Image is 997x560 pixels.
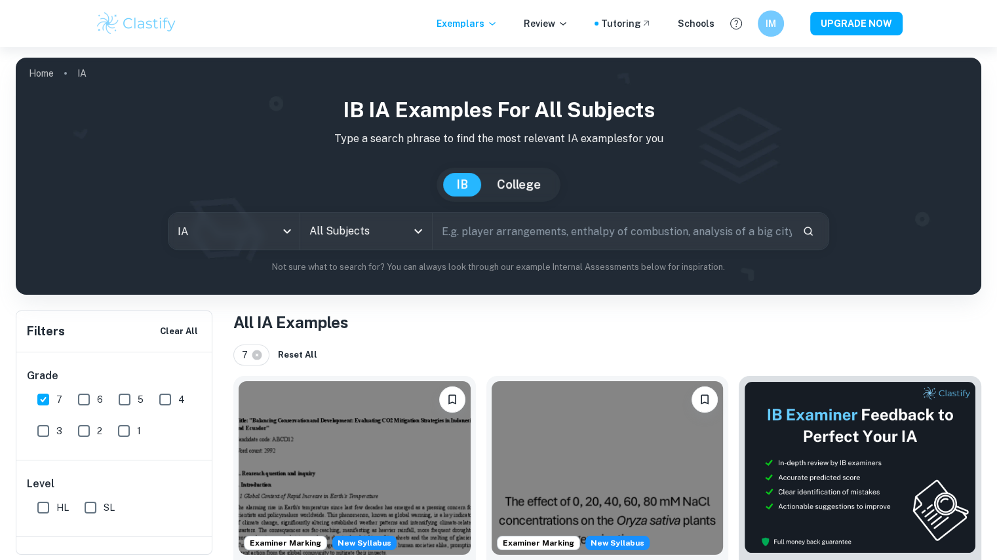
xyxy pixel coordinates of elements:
[56,500,69,515] span: HL
[275,345,321,365] button: Reset All
[492,381,724,555] img: ESS IA example thumbnail: To what extent do diPerent NaCl concentr
[29,64,54,83] a: Home
[97,392,103,407] span: 6
[744,381,976,553] img: Thumbnail
[484,173,554,196] button: College
[810,12,903,35] button: UPGRADE NOW
[437,16,498,31] p: Exemplars
[332,536,397,550] div: Starting from the May 2026 session, the ESS IA requirements have changed. We created this exempla...
[95,10,178,37] img: Clastify logo
[137,424,141,438] span: 1
[16,58,981,295] img: profile cover
[56,392,62,407] span: 7
[242,348,254,362] span: 7
[168,213,300,250] div: IA
[104,500,115,515] span: SL
[725,12,747,35] button: Help and Feedback
[77,66,87,81] p: IA
[97,424,102,438] span: 2
[233,310,981,334] h1: All IA Examples
[439,386,465,413] button: Bookmark
[585,536,650,550] span: New Syllabus
[332,536,397,550] span: New Syllabus
[26,94,971,126] h1: IB IA examples for all subjects
[409,222,427,240] button: Open
[758,10,784,37] button: IM
[692,386,718,413] button: Bookmark
[601,16,652,31] a: Tutoring
[433,213,792,250] input: E.g. player arrangements, enthalpy of combustion, analysis of a big city...
[233,345,269,365] div: 7
[443,173,481,196] button: IB
[239,381,471,555] img: ESS IA example thumbnail: To what extent do CO2 emissions contribu
[27,368,203,384] h6: Grade
[244,537,326,549] span: Examiner Marking
[138,392,144,407] span: 5
[26,261,971,274] p: Not sure what to search for? You can always look through our example Internal Assessments below f...
[763,16,778,31] h6: IM
[26,131,971,147] p: Type a search phrase to find the most relevant IA examples for you
[27,476,203,492] h6: Level
[678,16,714,31] a: Schools
[498,537,579,549] span: Examiner Marking
[585,536,650,550] div: Starting from the May 2026 session, the ESS IA requirements have changed. We created this exempla...
[524,16,568,31] p: Review
[797,220,819,242] button: Search
[157,322,201,341] button: Clear All
[56,424,62,438] span: 3
[178,392,185,407] span: 4
[27,322,65,341] h6: Filters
